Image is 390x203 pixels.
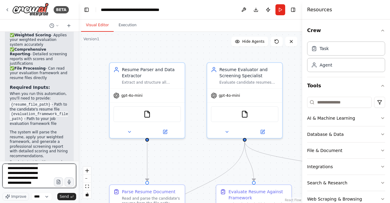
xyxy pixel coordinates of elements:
div: Integrations [307,164,333,170]
button: Execution [114,19,141,32]
button: Integrations [307,159,385,175]
div: Resume Evaluator and Screening SpecialistEvaluate candidate resumes strictly according to the pro... [207,62,283,139]
span: Send [60,194,69,199]
p: Ready to test it with a sample resume? [10,160,69,169]
div: Agent [320,62,332,68]
code: {resume_file_path} [10,102,52,107]
button: Click to speak your automation idea [65,177,74,187]
div: Resume Parser and Data ExtractorExtract and structure all relevant information from candidate res... [109,62,185,139]
button: Hide right sidebar [289,5,297,14]
nav: breadcrumb [101,7,169,13]
strong: Weighted Scoring [14,33,51,37]
div: Web Scraping & Browsing [307,196,362,202]
div: Extract and structure all relevant information from candidate resumes including personal details,... [122,80,181,85]
span: gpt-4o-mini [121,93,143,98]
strong: File Processing [14,66,45,71]
g: Edge from 5fc59830-c142-4341-9fea-80b4450ebb7d to edc4052f-a57d-47f4-8663-dc3a56587e3b [242,141,363,181]
div: Evaluate candidate resumes strictly according to the provided weighted job evaluation framework, ... [219,80,278,85]
strong: Comprehensive Reporting [10,47,46,56]
div: Version 1 [83,37,99,42]
div: Evaluate Resume Against Framework [229,189,288,201]
button: Search & Research [307,175,385,191]
button: Switch to previous chat [47,22,62,29]
div: Database & Data [307,131,344,137]
p: The system will parse the resume, apply your weighted framework, and generate a professional scre... [10,130,69,159]
strong: Required Inputs: [10,85,50,90]
g: Edge from 9644395b-f337-492d-81e7-89ac264e4259 to 6aeabe16-02af-4a9e-bd3c-7286e1425e90 [144,141,150,181]
li: - Path to your job evaluation framework file [10,112,69,126]
g: Edge from 5fc59830-c142-4341-9fea-80b4450ebb7d to 29fb7553-520f-46af-b95a-76f789926f3a [242,141,257,181]
p: ✅ - No assumptions about job roles, strictly follows your framework ✅ - Applies your weighted eva... [10,19,69,81]
img: Logo [12,3,49,16]
button: Database & Data [307,126,385,142]
img: FileReadTool [144,111,151,118]
button: Crew [307,22,385,39]
button: AI & Machine Learning [307,110,385,126]
button: fit view [83,183,91,190]
button: toggle interactivity [83,190,91,198]
div: File & Document [307,147,342,154]
div: Resume Parser and Data Extractor [122,67,181,79]
button: Tools [307,77,385,94]
button: Hide left sidebar [82,5,91,14]
a: React Flow attribution [285,198,301,202]
li: - Path to the candidate's resume file [10,102,69,112]
span: Improve [11,194,26,199]
code: {evaluation_framework_file_path} [10,111,68,122]
button: Improve [2,193,29,201]
img: FileReadTool [241,111,248,118]
button: Start a new chat [64,22,74,29]
p: When you run this automation, you'll need to provide: [10,92,69,101]
div: Parse Resume Document [122,189,175,195]
button: Open in side panel [148,128,182,136]
button: Visual Editor [81,19,114,32]
button: zoom out [83,175,91,183]
span: gpt-4o-mini [219,93,240,98]
button: File & Document [307,143,385,158]
div: AI & Machine Learning [307,115,355,121]
button: Open in side panel [245,128,280,136]
button: Upload files [54,177,63,187]
button: Hide Agents [231,37,268,46]
h4: Resources [307,6,332,13]
button: Send [57,193,76,200]
div: Crew [307,39,385,77]
div: Task [320,45,329,52]
div: React Flow controls [83,167,91,198]
button: zoom in [83,167,91,175]
span: Hide Agents [242,39,264,44]
div: Resume Evaluator and Screening Specialist [219,67,278,79]
div: BETA [54,6,69,13]
div: Search & Research [307,180,347,186]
